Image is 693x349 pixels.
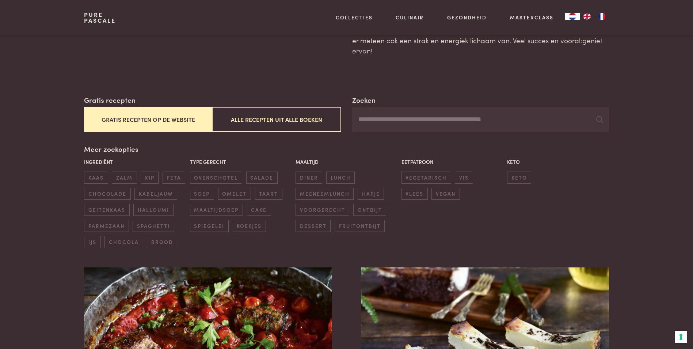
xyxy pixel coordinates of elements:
span: cake [247,204,271,216]
span: vlees [401,188,428,200]
p: Ingrediënt [84,158,186,166]
aside: Language selected: Nederlands [565,13,609,20]
span: zalm [112,172,137,184]
span: koekjes [233,220,266,232]
span: kip [141,172,159,184]
span: vegan [431,188,460,200]
span: keto [507,172,531,184]
span: vegetarisch [401,172,451,184]
span: soep [190,188,214,200]
span: hapje [358,188,384,200]
div: Language [565,13,580,20]
p: Type gerecht [190,158,292,166]
p: Eetpatroon [401,158,503,166]
p: Keto [507,158,609,166]
span: salade [246,172,278,184]
span: lunch [326,172,355,184]
a: Masterclass [510,14,553,21]
span: kaas [84,172,108,184]
a: Culinair [396,14,424,21]
span: vis [455,172,473,184]
a: Collecties [336,14,373,21]
span: spiegelei [190,220,229,232]
span: spaghetti [133,220,174,232]
span: chocolade [84,188,130,200]
a: Gezondheid [447,14,487,21]
button: Gratis recepten op de website [84,107,212,132]
a: FR [594,13,609,20]
span: brood [147,236,177,248]
span: diner [296,172,322,184]
a: PurePascale [84,12,116,23]
span: halloumi [133,204,173,216]
span: maaltijdsoep [190,204,243,216]
span: dessert [296,220,331,232]
span: taart [255,188,282,200]
ul: Language list [580,13,609,20]
button: Uw voorkeuren voor toestemming voor trackingtechnologieën [675,331,687,343]
span: chocola [104,236,143,248]
span: geitenkaas [84,204,129,216]
span: fruitontbijt [335,220,385,232]
span: voorgerecht [296,204,349,216]
button: Alle recepten uit alle boeken [212,107,340,132]
span: kabeljauw [134,188,177,200]
label: Zoeken [352,95,376,105]
span: feta [163,172,185,184]
span: ijs [84,236,100,248]
label: Gratis recepten [84,95,136,105]
span: ovenschotel [190,172,242,184]
a: NL [565,13,580,20]
span: meeneemlunch [296,188,354,200]
a: EN [580,13,594,20]
span: ontbijt [353,204,386,216]
span: parmezaan [84,220,129,232]
span: omelet [218,188,251,200]
p: Maaltijd [296,158,397,166]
